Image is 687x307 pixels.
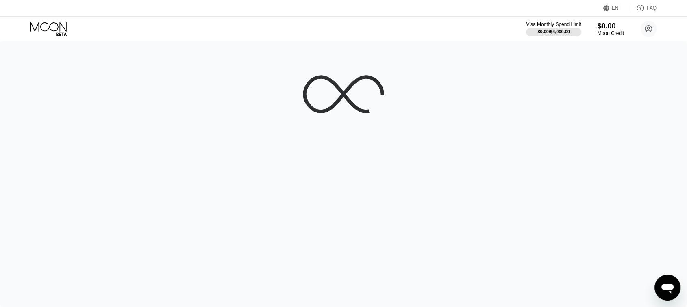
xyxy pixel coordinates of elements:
[526,22,581,27] div: Visa Monthly Spend Limit
[526,22,581,36] div: Visa Monthly Spend Limit$0.00/$4,000.00
[654,275,680,301] iframe: Button to launch messaging window
[603,4,628,12] div: EN
[612,5,619,11] div: EN
[628,4,657,12] div: FAQ
[598,22,624,36] div: $0.00Moon Credit
[537,29,570,34] div: $0.00 / $4,000.00
[647,5,657,11] div: FAQ
[598,22,624,30] div: $0.00
[598,30,624,36] div: Moon Credit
